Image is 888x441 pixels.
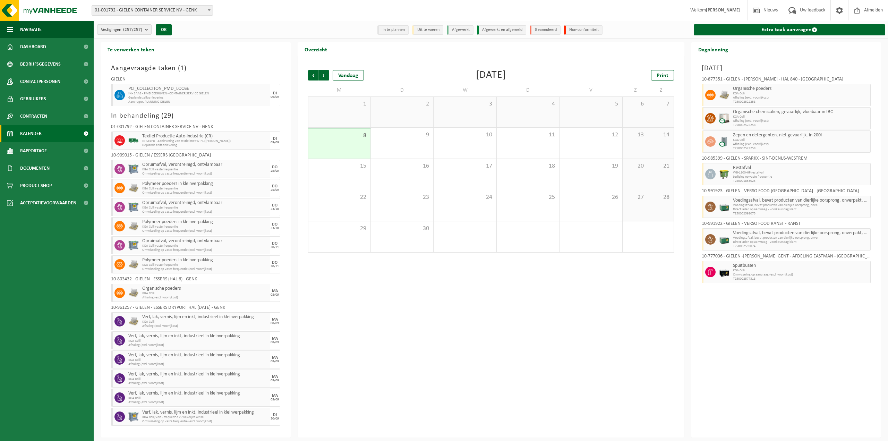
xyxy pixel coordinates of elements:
[272,375,278,379] div: MA
[530,25,561,35] li: Geannuleerd
[374,194,430,201] span: 23
[272,241,277,246] div: DO
[733,277,869,281] span: T250002577318
[719,202,729,212] img: PB-LB-0680-HPE-GN-01
[733,236,869,240] span: Voedingsafval, bevat producten van dierlijke oorsprong, onve
[20,108,47,125] span: Contracten
[333,70,364,80] div: Vandaag
[128,400,268,405] span: Afhaling (excl. voorrijkost)
[719,234,729,245] img: PB-LB-0680-HPE-GN-01
[142,187,268,191] span: KGA Colli vaste frequentie
[128,362,268,366] span: Afhaling (excl. voorrijkost)
[271,341,279,344] div: 08/09
[733,138,869,142] span: KGA Colli
[272,356,278,360] div: MA
[374,162,430,170] span: 16
[128,381,268,385] span: Afhaling (excl. voorrijkost)
[271,398,279,401] div: 08/09
[733,179,869,183] span: T250001853023
[142,410,268,415] span: Verf, lak, vernis, lijm en inkt, industrieel in kleinverpakking
[437,194,493,201] span: 24
[733,171,869,175] span: WB-1100-HP restafval
[626,194,644,201] span: 27
[623,84,648,96] td: Z
[719,136,729,147] img: LP-LD-00200-CU
[128,96,268,100] span: Geplande zelfaanlevering
[142,229,268,233] span: Omwisseling op vaste frequentie (excl. voorrijkost)
[142,320,268,324] span: KGA Colli
[437,100,493,108] span: 3
[626,162,644,170] span: 20
[733,212,869,216] span: T250002592075
[128,202,139,212] img: PB-AP-0800-MET-02-01
[128,353,268,358] span: Verf, lak, vernis, lijm en inkt, industrieel in kleinverpakking
[733,269,869,273] span: KGA Colli
[128,135,139,146] img: BL-SO-LV
[142,257,268,263] span: Polymeer poeders in kleinverpakking
[298,42,334,56] h2: Overzicht
[273,91,277,95] div: DI
[156,24,172,35] button: OK
[272,222,277,227] div: DO
[101,25,142,35] span: Vestigingen
[706,8,741,13] strong: [PERSON_NAME]
[111,153,280,160] div: 10-909015 - GIELEN / ESSERS [GEOGRAPHIC_DATA]
[374,100,430,108] span: 2
[92,6,213,15] span: 01-001792 - GIELEN CONTAINER SERVICE NV - GENK
[733,230,869,236] span: Voedingsafval, bevat producten van dierlijke oorsprong, onverpakt, categorie 3
[652,162,670,170] span: 21
[648,84,674,96] td: Z
[142,219,268,225] span: Polymeer poeders in kleinverpakking
[733,175,869,179] span: Lediging op vaste frequentie
[500,194,556,201] span: 25
[142,238,268,244] span: Opruimafval, verontreinigd, ontvlambaar
[128,333,268,339] span: Verf, lak, vernis, lijm en inkt, industrieel in kleinverpakking
[180,65,184,72] span: 1
[111,277,280,284] div: 10-803432 - GIELEN - ESSERS (HAL 6) - GENK
[142,286,268,291] span: Organische poeders
[97,24,152,35] button: Vestigingen(257/257)
[702,189,871,196] div: 10-991923 - GIELEN - VERSO FOOD [GEOGRAPHIC_DATA] - [GEOGRAPHIC_DATA]
[702,156,871,163] div: 10-985399 - GIELEN - SPARKX - SINT-DENIJS-WESTREM
[142,210,268,214] span: Omwisseling op vaste frequentie (excl. voorrijkost)
[271,95,279,99] div: 09/09
[319,70,329,80] span: Volgende
[20,142,47,160] span: Rapportage
[20,21,42,38] span: Navigatie
[142,267,268,271] span: Omwisseling op vaste frequentie (excl. voorrijkost)
[128,396,268,400] span: KGA Colli
[128,86,268,92] span: PCI_COLLECTION_PMD_LOOSE
[564,25,603,35] li: Non-conformiteit
[128,358,268,362] span: KGA Colli
[123,27,142,32] count: (257/257)
[128,221,139,231] img: LP-PA-00000-WDN-11
[733,115,869,119] span: KGA Colli
[308,84,371,96] td: M
[312,225,367,232] span: 29
[374,131,430,139] span: 9
[142,134,268,139] span: Textiel Productie Auto-industrie (CR)
[273,413,277,417] div: DI
[626,100,644,108] span: 6
[20,160,50,177] span: Documenten
[733,92,869,96] span: KGA Colli
[142,415,268,419] span: KGA Colli/verf - frequentie 2- wekelijks wissel
[128,391,268,396] span: Verf, lak, vernis, lijm en inkt, industrieel in kleinverpakking
[142,324,268,328] span: Afhaling (excl. voorrijkost)
[651,70,674,80] a: Print
[702,254,871,261] div: 10-777036 - GIELEN -[PERSON_NAME] GENT - AFDELING EASTMAN - [GEOGRAPHIC_DATA]
[20,194,76,212] span: Acceptatievoorwaarden
[733,240,869,244] span: Direct laden op aanvraag - voorkeursdag klant
[20,125,42,142] span: Kalender
[272,261,277,265] div: DO
[563,194,618,201] span: 26
[691,42,735,56] h2: Dagplanning
[652,131,670,139] span: 14
[128,316,139,326] img: LP-PA-00000-WDN-11
[142,225,268,229] span: KGA Colli vaste frequentie
[719,169,729,179] img: WB-1100-HPE-GN-50
[719,90,729,100] img: LP-PA-00000-WDN-11
[142,296,268,300] span: Afhaling (excl. voorrijkost)
[111,305,280,312] div: 10-961257 - GIELEN - ESSERS DRYPORT HAL [DATE] - GENK
[497,84,560,96] td: D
